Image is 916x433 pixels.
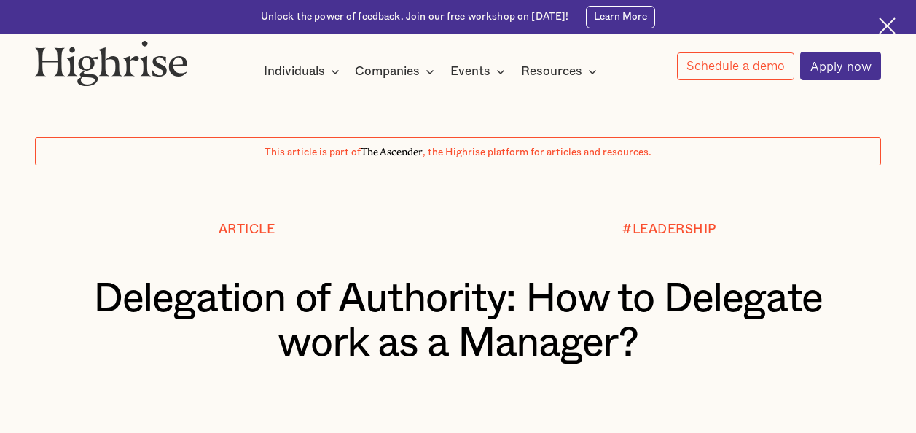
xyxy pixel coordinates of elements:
div: Resources [521,63,601,80]
img: Cross icon [879,17,896,34]
div: Events [450,63,490,80]
h1: Delegation of Authority: How to Delegate work as a Manager? [71,277,846,367]
span: The Ascender [361,144,423,155]
img: Highrise logo [35,40,188,86]
div: Unlock the power of feedback. Join our free workshop on [DATE]! [261,10,569,24]
span: , the Highrise platform for articles and resources. [423,147,651,157]
a: Learn More [586,6,655,28]
a: Schedule a demo [677,52,795,80]
div: Companies [355,63,420,80]
div: Article [219,222,275,236]
div: Companies [355,63,439,80]
a: Apply now [800,52,881,80]
div: #LEADERSHIP [622,222,716,236]
div: Individuals [264,63,325,80]
span: This article is part of [265,147,361,157]
div: Individuals [264,63,344,80]
div: Resources [521,63,582,80]
div: Events [450,63,509,80]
